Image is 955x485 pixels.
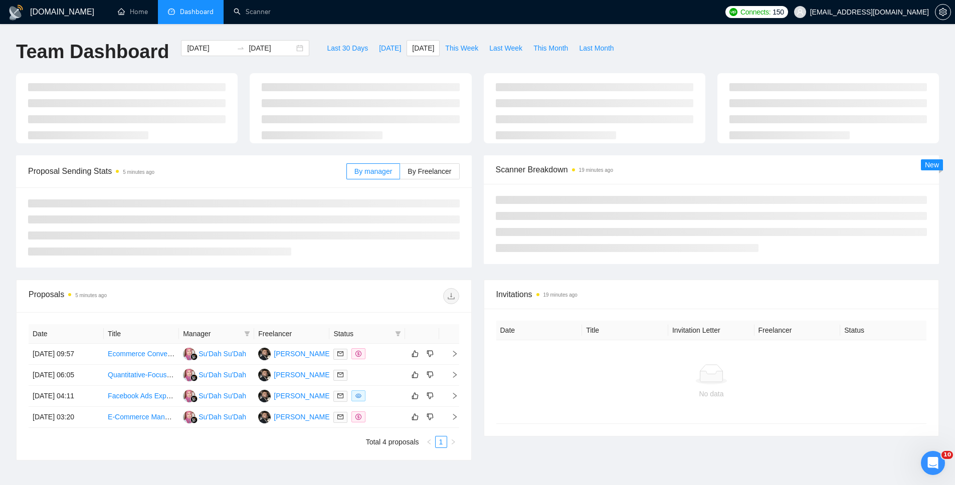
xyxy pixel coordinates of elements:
th: Freelancer [754,321,841,340]
button: dislike [424,369,436,381]
time: 19 minutes ago [579,167,613,173]
div: Su'Dah Su'Dah [199,390,246,401]
button: This Month [528,40,574,56]
a: SSu'Dah Su'Dah [183,412,246,420]
button: setting [935,4,951,20]
a: SSu'Dah Su'Dah [183,349,246,357]
span: Last 30 Days [327,43,368,54]
div: [PERSON_NAME] [274,348,331,359]
span: New [925,161,939,169]
span: This Week [445,43,478,54]
span: Dashboard [180,8,214,16]
td: Quantitative-Focused Social Media Analyst for Luxury Hospitality Brands [104,365,179,386]
button: left [423,436,435,448]
button: dislike [424,348,436,360]
a: E-Commerce Manager needed for Q4 - Sporting Goods [108,413,281,421]
span: filter [395,331,401,337]
input: End date [249,43,294,54]
td: [DATE] 06:05 [29,365,104,386]
span: Proposal Sending Stats [28,165,346,177]
iframe: Intercom live chat [921,451,945,475]
button: like [409,411,421,423]
a: SSu'Dah Su'Dah [183,370,246,378]
span: right [443,392,458,399]
a: setting [935,8,951,16]
img: DK [258,348,271,360]
span: Invitations [496,288,927,301]
a: 1 [436,436,447,447]
span: Manager [183,328,240,339]
button: like [409,348,421,360]
span: user [797,9,804,16]
span: mail [337,414,343,420]
img: S [183,369,196,381]
li: Total 4 proposals [366,436,419,448]
div: Su'Dah Su'Dah [199,369,246,380]
span: dollar [355,414,361,420]
span: Status [333,328,391,339]
span: dislike [427,350,434,358]
a: Quantitative-Focused Social Media Analyst for Luxury Hospitality Brands [108,371,333,379]
th: Invitation Letter [668,321,754,340]
li: Next Page [447,436,459,448]
input: Start date [187,43,233,54]
a: DK[PERSON_NAME] [258,412,331,420]
span: mail [337,372,343,378]
img: gigradar-bm.png [190,353,198,360]
th: Date [29,324,104,344]
button: dislike [424,390,436,402]
img: S [183,390,196,402]
a: searchScanner [234,8,271,16]
button: right [447,436,459,448]
span: like [412,392,419,400]
img: gigradar-bm.png [190,416,198,423]
td: [DATE] 04:11 [29,386,104,407]
span: left [426,439,432,445]
button: Last Month [574,40,619,56]
img: DK [258,390,271,402]
span: filter [393,326,403,341]
span: 10 [941,451,953,459]
span: By Freelancer [408,167,451,175]
td: [DATE] 09:57 [29,344,104,365]
span: By manager [354,167,392,175]
img: gigradar-bm.png [190,395,198,402]
div: [PERSON_NAME] [274,411,331,422]
span: This Month [533,43,568,54]
a: DK[PERSON_NAME] [258,391,331,399]
li: 1 [435,436,447,448]
div: Su'Dah Su'Dah [199,411,246,422]
span: mail [337,393,343,399]
th: Date [496,321,583,340]
span: Last Week [489,43,522,54]
span: eye [355,393,361,399]
span: to [237,44,245,52]
img: S [183,348,196,360]
time: 5 minutes ago [123,169,154,175]
span: swap-right [237,44,245,52]
span: dashboard [168,8,175,15]
span: right [450,439,456,445]
div: Su'Dah Su'Dah [199,348,246,359]
a: Facebook Ads Expert for Online Education Business [108,392,271,400]
span: dislike [427,392,434,400]
span: mail [337,351,343,357]
span: [DATE] [379,43,401,54]
li: Previous Page [423,436,435,448]
span: Last Month [579,43,614,54]
span: right [443,350,458,357]
th: Title [582,321,668,340]
a: homeHome [118,8,148,16]
div: No data [504,388,919,399]
a: DK[PERSON_NAME] [258,370,331,378]
th: Freelancer [254,324,329,344]
button: This Week [440,40,484,56]
button: dislike [424,411,436,423]
img: S [183,411,196,423]
span: like [412,371,419,379]
div: [PERSON_NAME] [274,390,331,401]
th: Manager [179,324,254,344]
td: E-Commerce Manager needed for Q4 - Sporting Goods [104,407,179,428]
button: Last Week [484,40,528,56]
span: filter [244,331,250,337]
